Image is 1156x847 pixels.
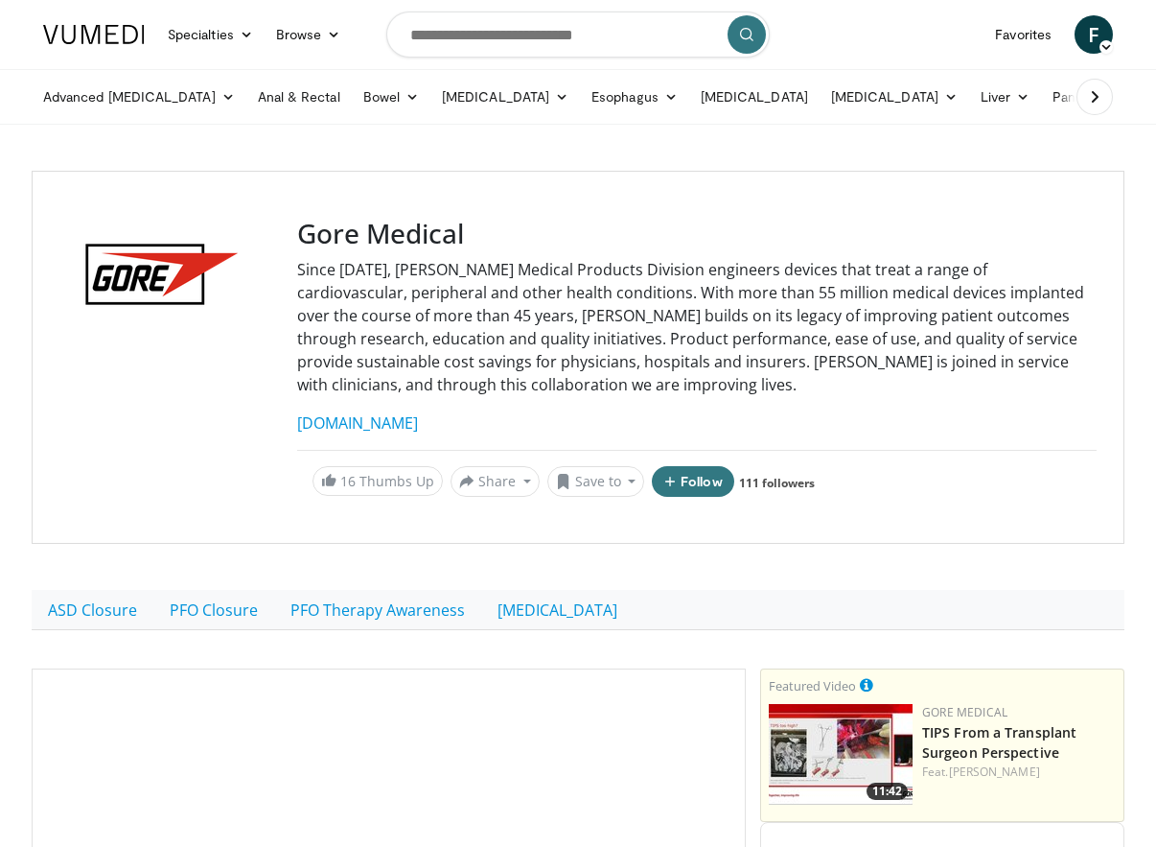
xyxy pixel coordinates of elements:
[297,258,1097,396] p: Since [DATE], [PERSON_NAME] Medical Products Division engineers devices that treat a range of car...
[1075,15,1113,54] a: F
[265,15,353,54] a: Browse
[769,704,913,805] img: 4003d3dc-4d84-4588-a4af-bb6b84f49ae6.150x105_q85_crop-smart_upscale.jpg
[689,78,820,116] a: [MEDICAL_DATA]
[739,475,815,491] a: 111 followers
[156,15,265,54] a: Specialties
[246,78,352,116] a: Anal & Rectal
[922,764,1116,781] div: Feat.
[769,677,856,694] small: Featured Video
[867,783,908,800] span: 11:42
[983,15,1063,54] a: Favorites
[969,78,1041,116] a: Liver
[922,723,1076,762] a: TIPS From a Transplant Surgeon Perspective
[297,412,418,434] a: [DOMAIN_NAME]
[32,590,153,630] a: ASD Closure
[481,590,634,630] a: [MEDICAL_DATA]
[43,25,145,44] img: VuMedi Logo
[340,472,356,490] span: 16
[769,704,913,805] a: 11:42
[652,466,734,497] button: Follow
[297,218,1097,250] h3: Gore Medical
[312,466,443,496] a: 16 Thumbs Up
[352,78,430,116] a: Bowel
[386,12,770,58] input: Search topics, interventions
[430,78,580,116] a: [MEDICAL_DATA]
[153,590,274,630] a: PFO Closure
[32,78,246,116] a: Advanced [MEDICAL_DATA]
[949,764,1040,780] a: [PERSON_NAME]
[274,590,481,630] a: PFO Therapy Awareness
[820,78,969,116] a: [MEDICAL_DATA]
[451,466,540,497] button: Share
[922,704,1007,720] a: Gore Medical
[580,78,689,116] a: Esophagus
[547,466,645,497] button: Save to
